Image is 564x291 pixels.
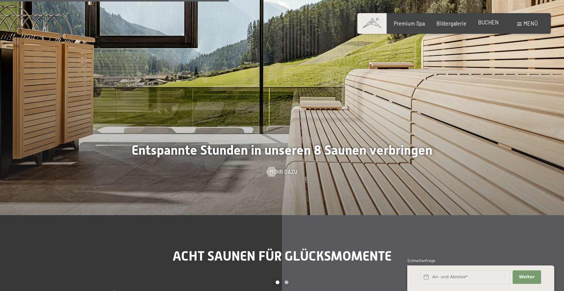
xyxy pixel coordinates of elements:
span: Mehr dazu [270,168,297,176]
span: Menü [523,20,538,27]
a: Premium Spa [394,20,425,27]
span: Weiter [519,274,535,280]
div: Carousel Page 2 [285,280,288,284]
button: Weiter [513,270,541,284]
div: Carousel Pagination [67,280,497,291]
div: Carousel Page 1 (Current Slide) [276,280,279,284]
span: Acht Saunen für Glücksmomente [172,248,391,264]
a: BUCHEN [478,19,499,26]
span: Schnellanfrage [407,258,435,263]
a: Bildergalerie [436,20,466,27]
